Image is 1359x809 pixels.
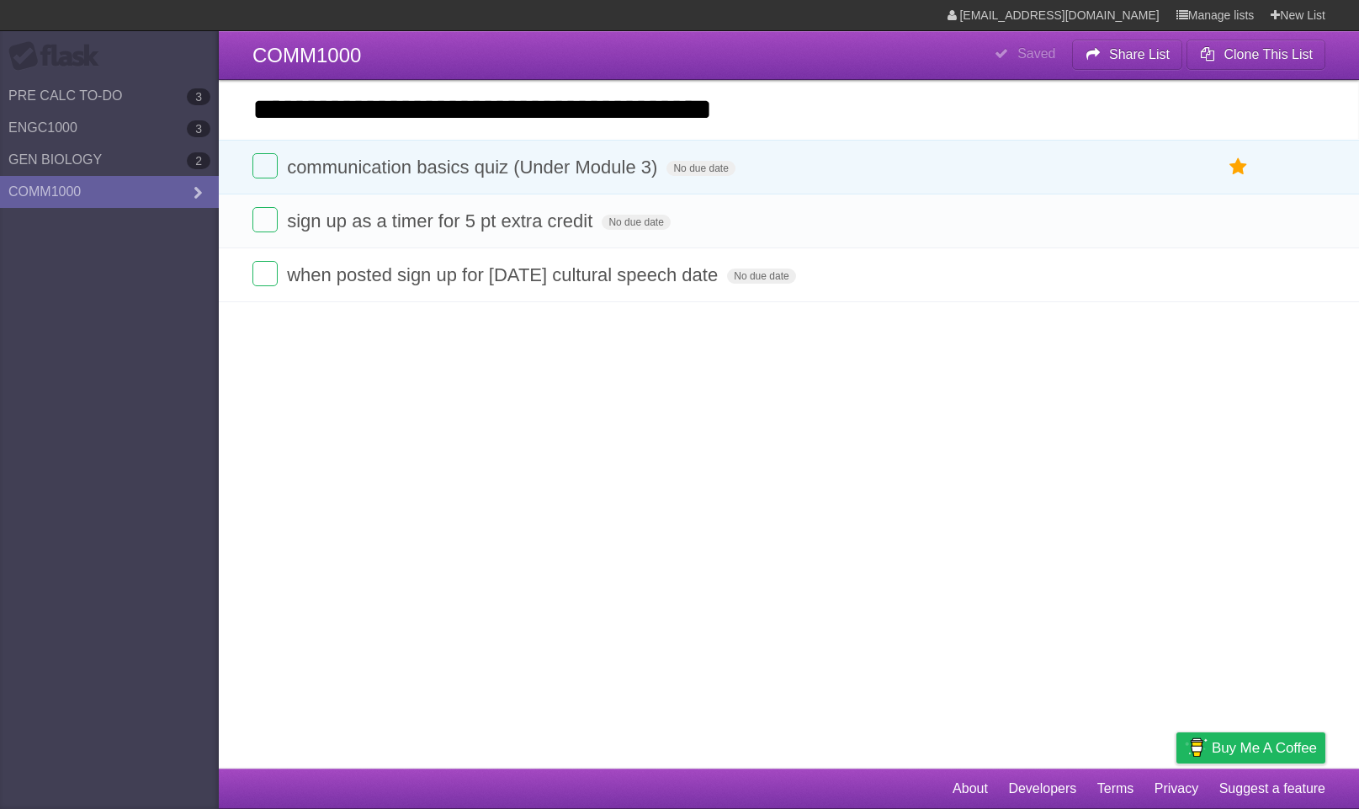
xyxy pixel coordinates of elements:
button: Clone This List [1186,40,1325,70]
img: Buy me a coffee [1185,733,1208,762]
b: Clone This List [1224,47,1313,61]
span: Buy me a coffee [1212,733,1317,763]
a: Developers [1008,773,1076,805]
a: About [953,773,988,805]
a: Privacy [1155,773,1198,805]
label: Star task [1223,153,1255,181]
span: No due date [666,161,735,176]
a: Buy me a coffee [1176,732,1325,764]
div: Flask [8,41,109,72]
b: 2 [187,152,210,169]
label: Done [252,207,278,232]
a: Terms [1097,773,1134,805]
span: communication basics quiz (Under Module 3) [287,157,661,178]
span: No due date [602,215,670,230]
span: COMM1000 [252,44,361,67]
span: No due date [727,269,795,284]
b: 3 [187,120,210,137]
a: Suggest a feature [1219,773,1325,805]
label: Done [252,261,278,286]
b: 3 [187,88,210,105]
label: Done [252,153,278,178]
b: Saved [1017,46,1055,61]
span: when posted sign up for [DATE] cultural speech date [287,264,722,285]
button: Share List [1072,40,1183,70]
b: Share List [1109,47,1170,61]
span: sign up as a timer for 5 pt extra credit [287,210,597,232]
